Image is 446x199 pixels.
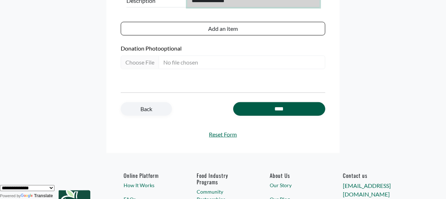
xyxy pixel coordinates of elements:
[21,194,34,199] img: Google Translate
[270,181,322,189] a: Our Story
[121,44,325,53] label: Donation Photo
[197,172,249,185] h6: Food Industry Programs
[21,193,53,198] a: Translate
[161,45,182,52] span: optional
[343,182,391,198] a: [EMAIL_ADDRESS][DOMAIN_NAME]
[121,130,325,139] a: Reset Form
[124,181,176,189] a: How It Works
[121,102,172,116] a: Back
[121,22,325,35] button: Add an item
[124,172,176,179] h6: Online Platform
[270,172,322,179] a: About Us
[343,172,395,179] h6: Contact us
